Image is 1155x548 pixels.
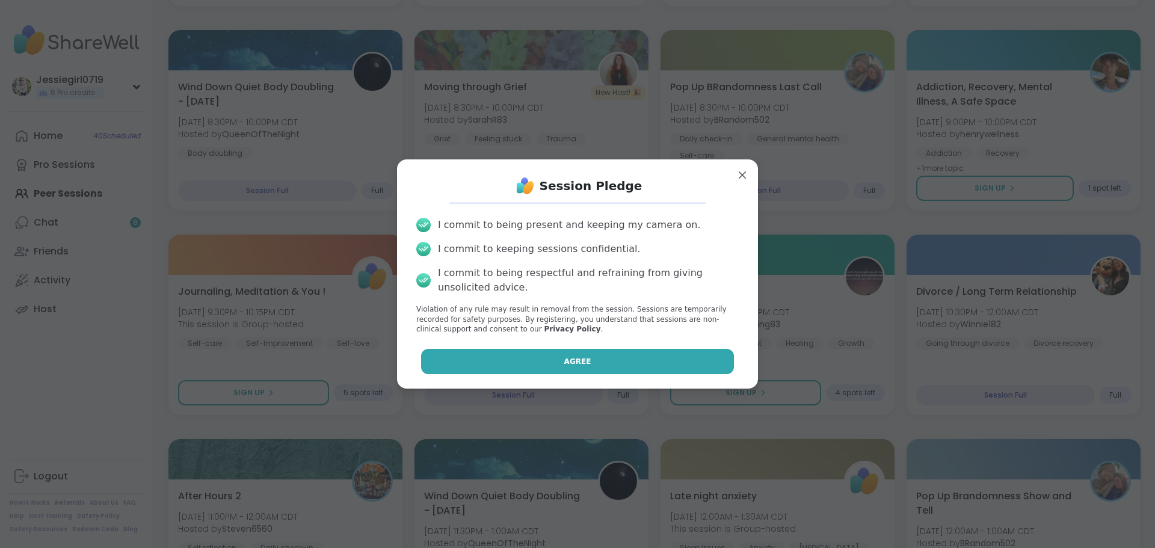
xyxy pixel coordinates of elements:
[513,174,537,198] img: ShareWell Logo
[416,304,739,334] p: Violation of any rule may result in removal from the session. Sessions are temporarily recorded f...
[438,266,739,295] div: I commit to being respectful and refraining from giving unsolicited advice.
[540,177,642,194] h1: Session Pledge
[438,242,641,256] div: I commit to keeping sessions confidential.
[438,218,700,232] div: I commit to being present and keeping my camera on.
[421,349,735,374] button: Agree
[544,325,600,333] a: Privacy Policy
[564,356,591,367] span: Agree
